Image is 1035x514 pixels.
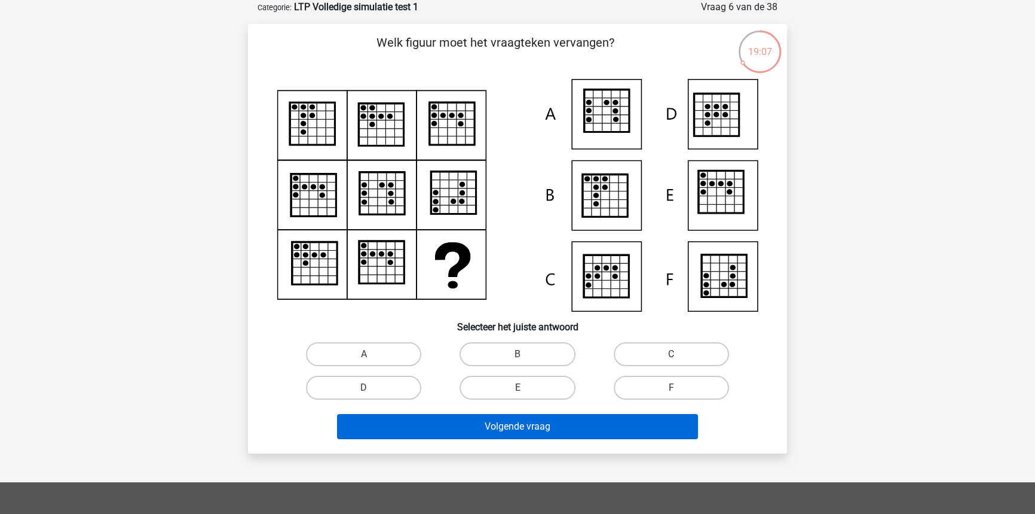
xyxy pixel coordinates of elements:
div: 19:07 [737,29,782,59]
button: Volgende vraag [337,414,699,439]
small: Categorie: [258,3,292,12]
label: F [614,376,729,400]
label: D [306,376,421,400]
h6: Selecteer het juiste antwoord [267,312,768,333]
label: A [306,342,421,366]
p: Welk figuur moet het vraagteken vervangen? [267,34,723,69]
label: C [614,342,729,366]
strong: LTP Volledige simulatie test 1 [294,1,418,13]
label: E [460,376,575,400]
label: B [460,342,575,366]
